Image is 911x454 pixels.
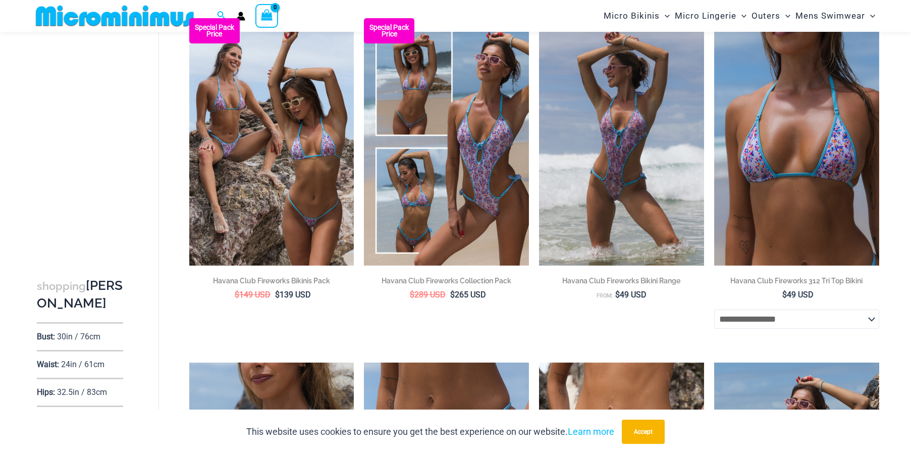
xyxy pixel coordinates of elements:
h2: Havana Club Fireworks Bikinis Pack [189,276,354,286]
span: $ [782,290,787,299]
img: Havana Club Fireworks 312 Tri Top 01 [714,18,879,266]
a: Collection Pack (1) Havana Club Fireworks 820 One Piece Monokini 08Havana Club Fireworks 820 One ... [364,18,529,266]
span: Outers [752,3,780,29]
bdi: 149 USD [235,290,271,299]
a: Micro BikinisMenu ToggleMenu Toggle [601,3,672,29]
a: Mens SwimwearMenu ToggleMenu Toggle [793,3,878,29]
span: $ [615,290,620,299]
a: Havana Club Fireworks 312 Tri Top 01Havana Club Fireworks 312 Tri Top 478 Thong 11Havana Club Fir... [714,18,879,266]
span: $ [275,290,280,299]
bdi: 289 USD [410,290,446,299]
a: View Shopping Cart, empty [255,4,279,27]
p: 32.5in / 83cm [57,387,107,397]
a: Havana Club Fireworks Bikini Range [539,276,704,289]
img: MM SHOP LOGO FLAT [32,5,198,27]
h3: [PERSON_NAME] [37,277,123,312]
button: Accept [622,420,665,444]
span: Micro Lingerie [675,3,736,29]
span: Menu Toggle [736,3,746,29]
nav: Site Navigation [600,2,880,30]
span: Menu Toggle [660,3,670,29]
a: OutersMenu ToggleMenu Toggle [749,3,793,29]
span: Micro Bikinis [604,3,660,29]
bdi: 49 USD [782,290,814,299]
span: $ [235,290,239,299]
img: Havana Club Fireworks 820 One Piece Monokini 07 [539,18,704,266]
p: 24in / 61cm [61,360,104,369]
p: This website uses cookies to ensure you get the best experience on our website. [246,424,614,439]
bdi: 265 USD [450,290,486,299]
iframe: TrustedSite Certified [37,44,128,246]
a: Havana Club Fireworks Collection Pack [364,276,529,289]
b: Special Pack Price [189,24,240,37]
p: Hips: [37,387,55,397]
img: Bikini Pack [189,18,354,266]
h2: Havana Club Fireworks 312 Tri Top Bikini [714,276,879,286]
a: Micro LingerieMenu ToggleMenu Toggle [672,3,749,29]
h2: Havana Club Fireworks Collection Pack [364,276,529,286]
a: Account icon link [236,12,245,21]
a: Learn more [568,426,614,437]
span: Menu Toggle [780,3,790,29]
span: Mens Swimwear [795,3,865,29]
a: Havana Club Fireworks 312 Tri Top Bikini [714,276,879,289]
span: From: [597,292,613,299]
span: $ [450,290,455,299]
a: Havana Club Fireworks 820 One Piece Monokini 07Havana Club Fireworks 820 One Piece Monokini 08Hav... [539,18,704,266]
img: Collection Pack (1) [364,18,529,266]
span: shopping [37,280,86,292]
span: $ [410,290,414,299]
a: Bikini Pack Havana Club Fireworks 312 Tri Top 451 Thong 05Havana Club Fireworks 312 Tri Top 451 T... [189,18,354,266]
h2: Havana Club Fireworks Bikini Range [539,276,704,286]
a: Search icon link [217,10,226,22]
b: Special Pack Price [364,24,414,37]
bdi: 49 USD [615,290,647,299]
p: Bust: [37,332,55,341]
span: Menu Toggle [865,3,875,29]
p: 30in / 76cm [57,332,100,341]
p: Waist: [37,360,59,369]
a: Havana Club Fireworks Bikinis Pack [189,276,354,289]
bdi: 139 USD [275,290,311,299]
